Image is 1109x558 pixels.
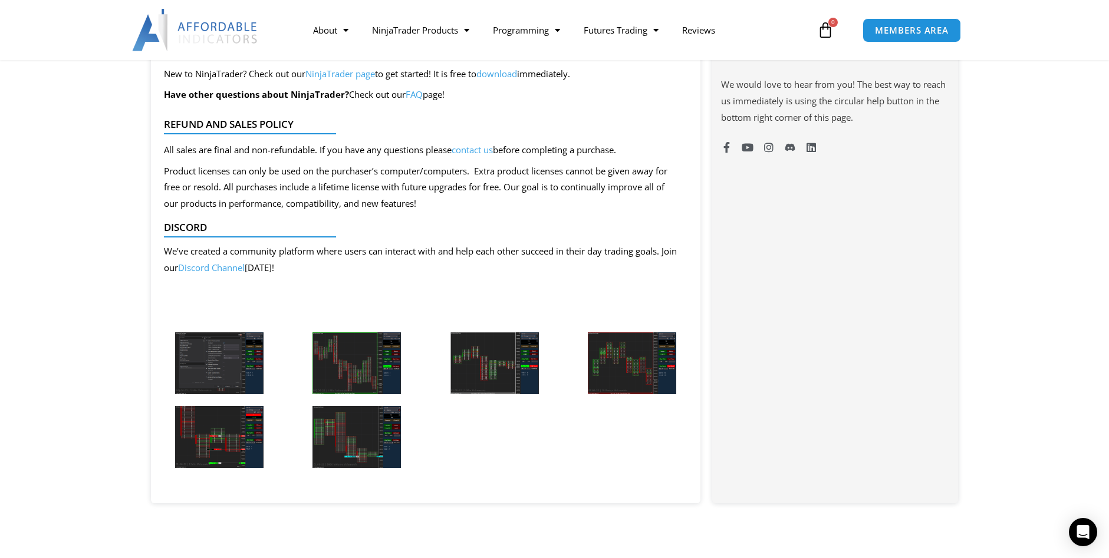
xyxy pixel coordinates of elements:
[863,18,961,42] a: MEMBERS AREA
[588,332,676,394] img: Order Flow Entry Orders - ES 10 Range Volumetric | Affordable Indicators – NinjaTrader
[360,16,481,44] a: NinjaTrader Products
[164,118,679,130] h4: Refund and Sales Policy
[301,16,814,44] nav: Menu
[312,406,401,468] img: Order Flow Entry Orders - CL 5000 Volume Volumetric | Affordable Indicators – NinjaTrader
[450,332,539,394] img: Order Flow Entry Orders - ES 5 Minute Volumetric | Affordable Indicators – NinjaTrader
[721,77,949,126] p: We would love to hear from you! The best way to reach us immediately is using the circular help b...
[164,165,667,210] span: Product licenses can only be used on the purchaser’s computer/computers. Extra product licenses c...
[493,144,616,156] span: before completing a purchase.
[452,144,493,156] a: contact us
[301,16,360,44] a: About
[178,262,245,273] a: Discord Channel
[175,332,264,394] img: Order Flow Entry Orders NQ 1 MinuteOrder Flow Entry Orders - NQ 1 Minute Volumetric | Affordable ...
[164,66,570,82] p: New to NinjaTrader? Check out our to get started! It is free to immediately.
[572,16,670,44] a: Futures Trading
[164,222,679,233] h4: Discord
[828,18,838,27] span: 0
[481,16,572,44] a: Programming
[406,88,423,100] a: FAQ
[164,88,349,100] b: Have other questions about NinjaTrader?
[875,26,949,35] span: MEMBERS AREA
[305,68,375,80] a: NinjaTrader page
[799,13,851,47] a: 0
[670,16,727,44] a: Reviews
[476,68,517,80] a: download
[132,9,259,51] img: LogoAI | Affordable Indicators – NinjaTrader
[164,87,570,103] p: Check out our page!
[1069,518,1097,546] div: Open Intercom Messenger
[312,332,401,394] img: Order Flow Entry Orders - NQ 1 Minute Volumetric (2) | Affordable Indicators – NinjaTrader
[164,245,677,273] span: We’ve created a community platform where users can interact with and help each other succeed in t...
[175,406,264,468] img: Order Flow Entry Orders - CL 2 Minute Volumetric | Affordable Indicators – NinjaTrader
[164,144,452,156] span: All sales are final and non-refundable. If you have any questions please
